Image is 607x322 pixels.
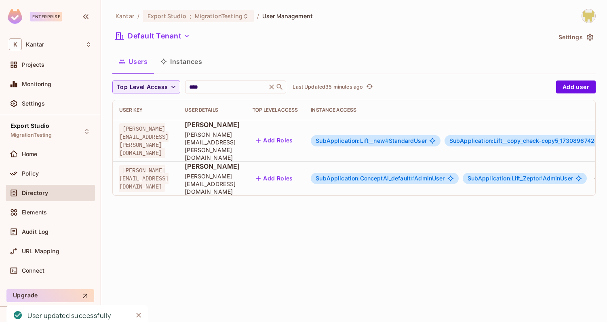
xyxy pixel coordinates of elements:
[316,138,427,144] span: StandardUser
[449,137,598,144] span: SubApplication:Lift__copy_check-copy5_1730896742
[22,209,47,216] span: Elements
[9,38,22,50] span: K
[22,190,48,196] span: Directory
[555,31,596,44] button: Settings
[365,82,374,92] button: refresh
[22,100,45,107] span: Settings
[22,81,52,87] span: Monitoring
[257,12,259,20] li: /
[185,107,240,113] div: User Details
[411,175,414,182] span: #
[119,165,169,192] span: [PERSON_NAME][EMAIL_ADDRESS][DOMAIN_NAME]
[154,51,209,72] button: Instances
[185,172,240,195] span: [PERSON_NAME][EMAIL_ADDRESS][DOMAIN_NAME]
[591,172,604,185] div: + 3
[316,175,414,182] span: SubApplication:ConceptAI_default
[582,9,595,23] img: Girishankar.VP@kantar.com
[11,123,49,129] span: Export Studio
[185,162,240,171] span: [PERSON_NAME]
[594,137,598,144] span: #
[185,120,240,129] span: [PERSON_NAME]
[30,12,62,21] div: Enterprise
[539,175,542,182] span: #
[185,131,240,161] span: [PERSON_NAME][EMAIL_ADDRESS][PERSON_NAME][DOMAIN_NAME]
[468,175,543,182] span: SubApplication:Lift_Zepto
[22,267,44,274] span: Connect
[316,137,389,144] span: SubApplication:Lift__new
[116,12,134,20] span: the active workspace
[22,248,59,254] span: URL Mapping
[6,289,94,302] button: Upgrade
[293,84,363,90] p: Last Updated 35 minutes ago
[316,175,445,182] span: AdminUser
[253,107,298,113] div: Top Level Access
[253,172,296,185] button: Add Roles
[148,12,186,20] span: Export Studio
[253,134,296,147] button: Add Roles
[22,229,48,235] span: Audit Log
[112,51,154,72] button: Users
[366,83,373,91] span: refresh
[119,107,172,113] div: User Key
[22,151,38,157] span: Home
[262,12,313,20] span: User Management
[119,123,169,158] span: [PERSON_NAME][EMAIL_ADDRESS][PERSON_NAME][DOMAIN_NAME]
[112,30,193,42] button: Default Tenant
[26,41,44,48] span: Workspace: Kantar
[137,12,139,20] li: /
[112,80,180,93] button: Top Level Access
[556,80,596,93] button: Add user
[195,12,242,20] span: MigrationTesting
[22,170,39,177] span: Policy
[385,137,389,144] span: #
[22,61,44,68] span: Projects
[363,82,374,92] span: Click to refresh data
[11,132,52,138] span: MigrationTesting
[8,9,22,24] img: SReyMgAAAABJRU5ErkJggg==
[117,82,168,92] span: Top Level Access
[468,175,573,182] span: AdminUser
[189,13,192,19] span: :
